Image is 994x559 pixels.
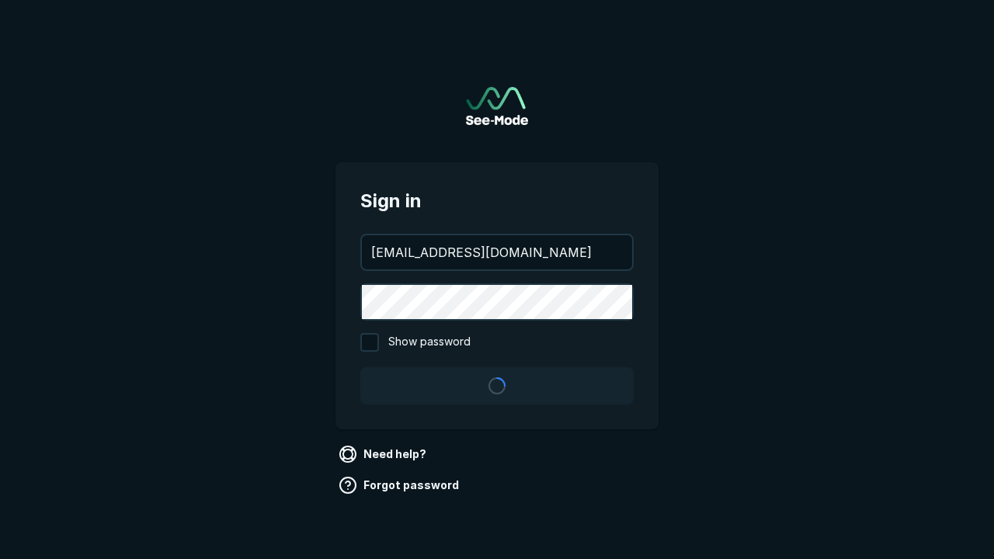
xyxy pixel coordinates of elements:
img: See-Mode Logo [466,87,528,125]
span: Sign in [360,187,634,215]
a: Go to sign in [466,87,528,125]
a: Forgot password [335,473,465,498]
input: your@email.com [362,235,632,269]
a: Need help? [335,442,433,467]
span: Show password [388,333,471,352]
